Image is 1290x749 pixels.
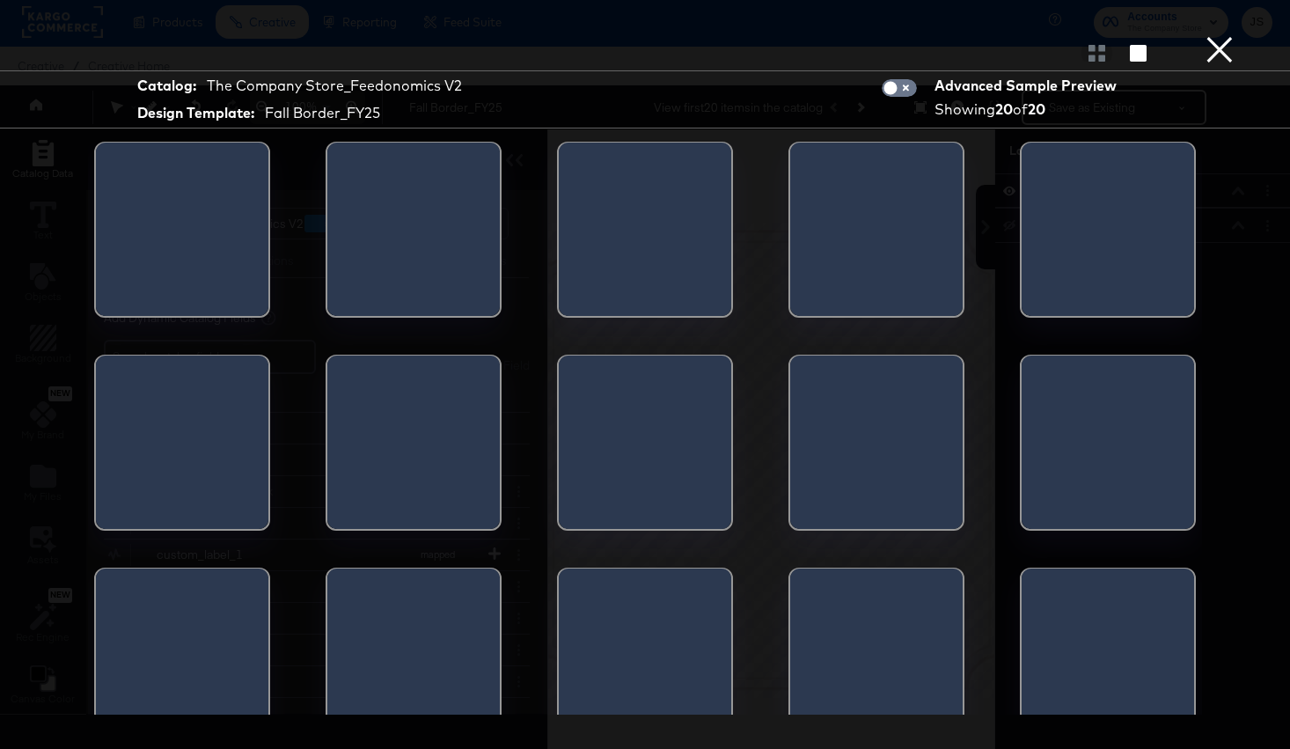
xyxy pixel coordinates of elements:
div: Fall Border_FY25 [265,103,380,123]
strong: Design Template: [137,103,254,123]
div: The Company Store_Feedonomics V2 [207,76,462,96]
strong: 20 [995,100,1013,118]
strong: 20 [1028,100,1045,118]
div: Advanced Sample Preview [935,76,1123,96]
strong: Catalog: [137,76,196,96]
div: Showing of [935,99,1123,120]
